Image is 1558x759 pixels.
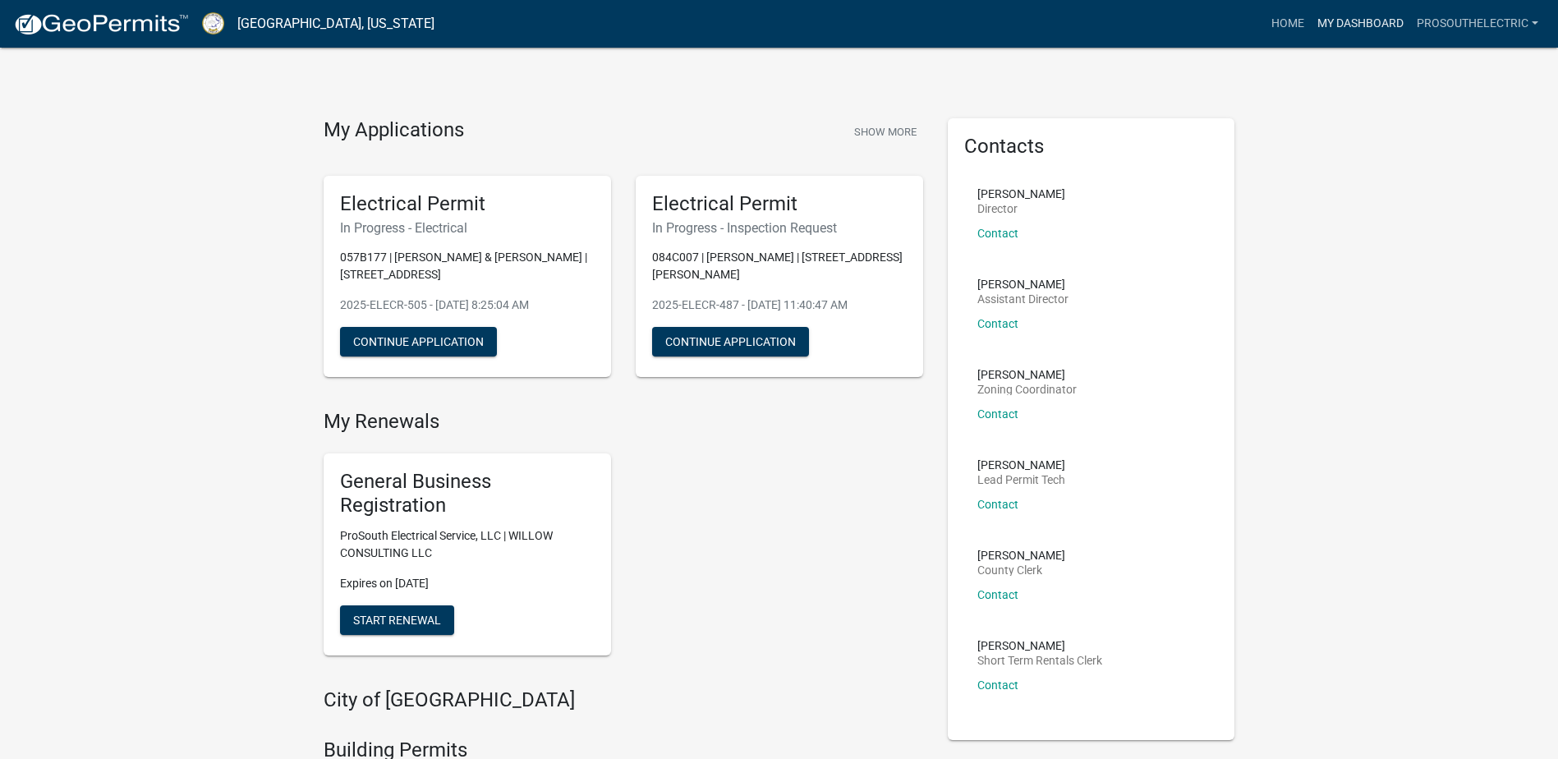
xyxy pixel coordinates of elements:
[340,327,497,356] button: Continue Application
[848,118,923,145] button: Show More
[977,369,1077,380] p: [PERSON_NAME]
[652,192,907,216] h5: Electrical Permit
[652,297,907,314] p: 2025-ELECR-487 - [DATE] 11:40:47 AM
[324,410,923,668] wm-registration-list-section: My Renewals
[324,410,923,434] h4: My Renewals
[977,498,1018,511] a: Contact
[237,10,434,38] a: [GEOGRAPHIC_DATA], [US_STATE]
[340,192,595,216] h5: Electrical Permit
[977,474,1065,485] p: Lead Permit Tech
[1410,8,1545,39] a: Prosouthelectric
[324,118,464,143] h4: My Applications
[977,550,1065,561] p: [PERSON_NAME]
[977,317,1018,330] a: Contact
[977,293,1069,305] p: Assistant Director
[652,327,809,356] button: Continue Application
[1311,8,1410,39] a: My Dashboard
[340,527,595,562] p: ProSouth Electrical Service, LLC | WILLOW CONSULTING LLC
[977,678,1018,692] a: Contact
[977,227,1018,240] a: Contact
[202,12,224,34] img: Putnam County, Georgia
[340,297,595,314] p: 2025-ELECR-505 - [DATE] 8:25:04 AM
[652,220,907,236] h6: In Progress - Inspection Request
[964,135,1219,159] h5: Contacts
[652,249,907,283] p: 084C007 | [PERSON_NAME] | [STREET_ADDRESS][PERSON_NAME]
[340,220,595,236] h6: In Progress - Electrical
[977,278,1069,290] p: [PERSON_NAME]
[977,640,1102,651] p: [PERSON_NAME]
[340,249,595,283] p: 057B177 | [PERSON_NAME] & [PERSON_NAME] | [STREET_ADDRESS]
[977,459,1065,471] p: [PERSON_NAME]
[340,575,595,592] p: Expires on [DATE]
[977,188,1065,200] p: [PERSON_NAME]
[977,588,1018,601] a: Contact
[340,470,595,517] h5: General Business Registration
[1265,8,1311,39] a: Home
[977,564,1065,576] p: County Clerk
[977,203,1065,214] p: Director
[340,605,454,635] button: Start Renewal
[353,613,441,626] span: Start Renewal
[977,384,1077,395] p: Zoning Coordinator
[977,655,1102,666] p: Short Term Rentals Clerk
[324,688,923,712] h4: City of [GEOGRAPHIC_DATA]
[977,407,1018,421] a: Contact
